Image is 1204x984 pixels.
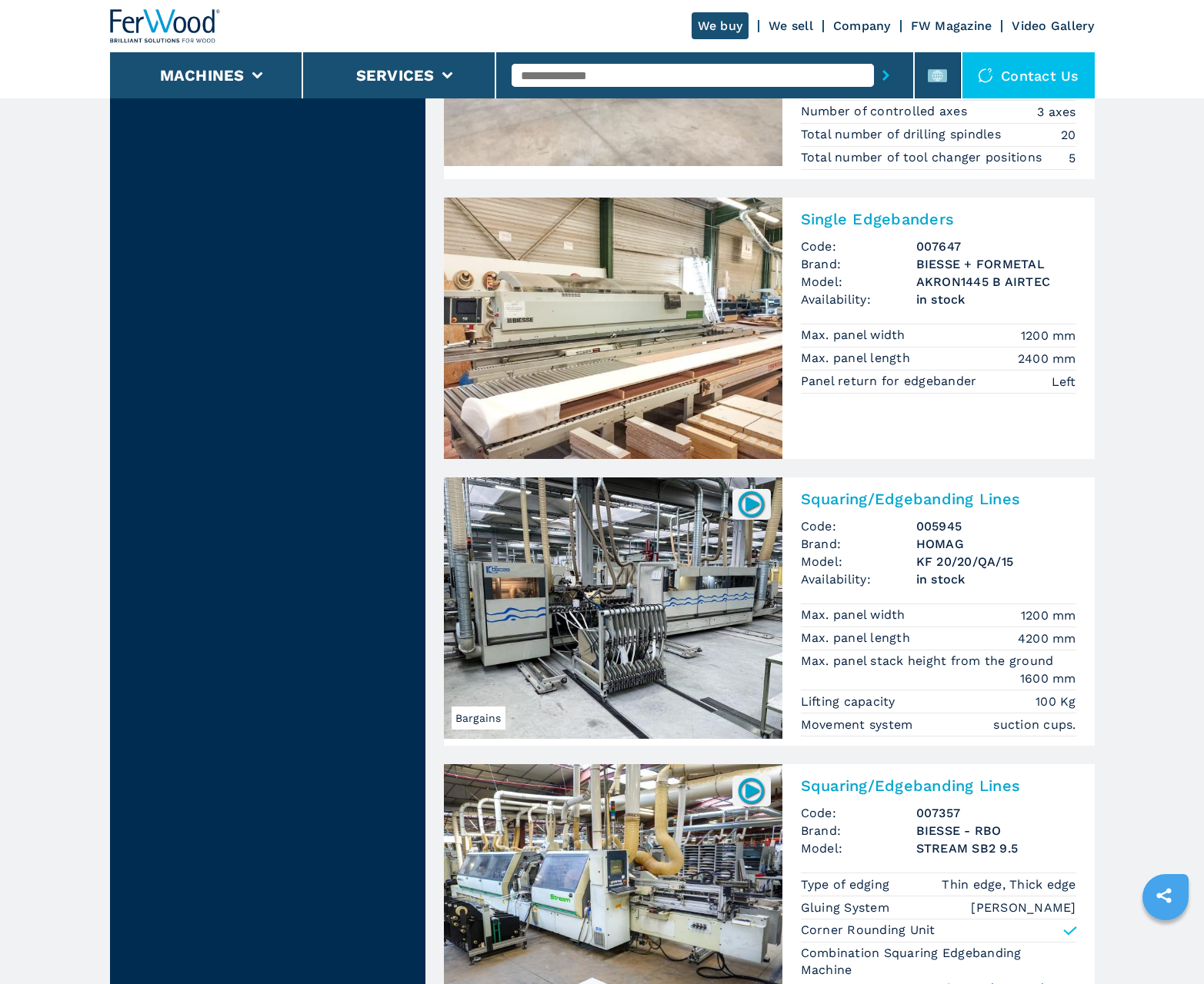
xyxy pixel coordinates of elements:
[801,716,917,733] p: Movement system
[916,553,1076,570] h3: KF 20/20/QA/15
[916,291,1076,308] span: in stock
[1021,607,1076,624] em: 1200 mm
[874,58,898,93] button: submit-button
[916,517,1076,535] h3: 005945
[978,68,993,83] img: Contact us
[916,273,1076,291] h3: AKRON1445 B AIRTEC
[801,255,916,273] span: Brand:
[916,839,1076,857] h3: STREAM SB2 9.5
[1069,149,1076,167] em: 5
[801,630,915,647] p: Max. panel length
[1018,350,1076,367] em: 2400 mm
[801,945,1076,979] p: Combination Squaring Edgebanding Machine
[801,373,981,390] p: Panel return for edgebander
[916,804,1076,822] h3: 007357
[801,238,916,255] span: Code:
[801,273,916,291] span: Model:
[1037,103,1076,121] em: 3 axes
[801,553,916,570] span: Model:
[911,18,992,33] a: FW Magazine
[916,255,1076,273] h3: BIESSE + FORMETAL
[444,477,1095,746] a: Squaring/Edgebanding Lines HOMAG KF 20/20/QA/15Bargains005945Squaring/Edgebanding LinesCode:00594...
[801,517,916,535] span: Code:
[801,291,916,308] span: Availability:
[971,899,1076,916] em: [PERSON_NAME]
[1061,126,1076,144] em: 20
[1018,630,1076,647] em: 4200 mm
[110,9,221,43] img: Ferwood
[736,776,766,806] img: 007357
[1021,327,1076,344] em: 1200 mm
[801,350,915,367] p: Max. panel length
[801,126,1006,143] p: Total number of drilling spindles
[801,839,916,857] span: Model:
[801,693,899,710] p: Lifting capacity
[1036,693,1076,710] em: 100 Kg
[993,716,1076,733] em: suction cups.
[916,570,1076,588] span: in stock
[801,149,1046,166] p: Total number of tool changer positions
[1145,876,1183,915] a: sharethis
[801,490,1076,508] h2: Squaring/Edgebanding Lines
[833,18,891,33] a: Company
[801,776,1076,795] h2: Squaring/Edgebanding Lines
[801,535,916,553] span: Brand:
[801,653,1058,670] p: Max. panel stack height from the ground
[801,876,894,893] p: Type of edging
[444,477,782,739] img: Squaring/Edgebanding Lines HOMAG KF 20/20/QA/15
[1020,670,1076,687] em: 1600 mm
[160,66,245,85] button: Machines
[801,922,936,939] p: Corner Rounding Unit
[801,327,909,344] p: Max. panel width
[942,876,1076,893] em: Thin edge, Thick edge
[356,66,435,85] button: Services
[692,12,749,39] a: We buy
[801,822,916,839] span: Brand:
[801,607,909,623] p: Max. panel width
[1139,915,1192,972] iframe: Chat
[444,198,782,459] img: Single Edgebanders BIESSE + FORMETAL AKRON1445 B AIRTEC
[801,570,916,588] span: Availability:
[1052,373,1076,391] em: Left
[769,18,813,33] a: We sell
[801,804,916,822] span: Code:
[452,706,505,730] span: Bargains
[801,103,972,120] p: Number of controlled axes
[1012,18,1094,33] a: Video Gallery
[736,489,766,519] img: 005945
[916,238,1076,255] h3: 007647
[916,535,1076,553] h3: HOMAG
[916,822,1076,839] h3: BIESSE - RBO
[801,210,1076,228] h2: Single Edgebanders
[962,52,1095,98] div: Contact us
[444,198,1095,459] a: Single Edgebanders BIESSE + FORMETAL AKRON1445 B AIRTECSingle EdgebandersCode:007647Brand:BIESSE ...
[801,899,894,916] p: Gluing System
